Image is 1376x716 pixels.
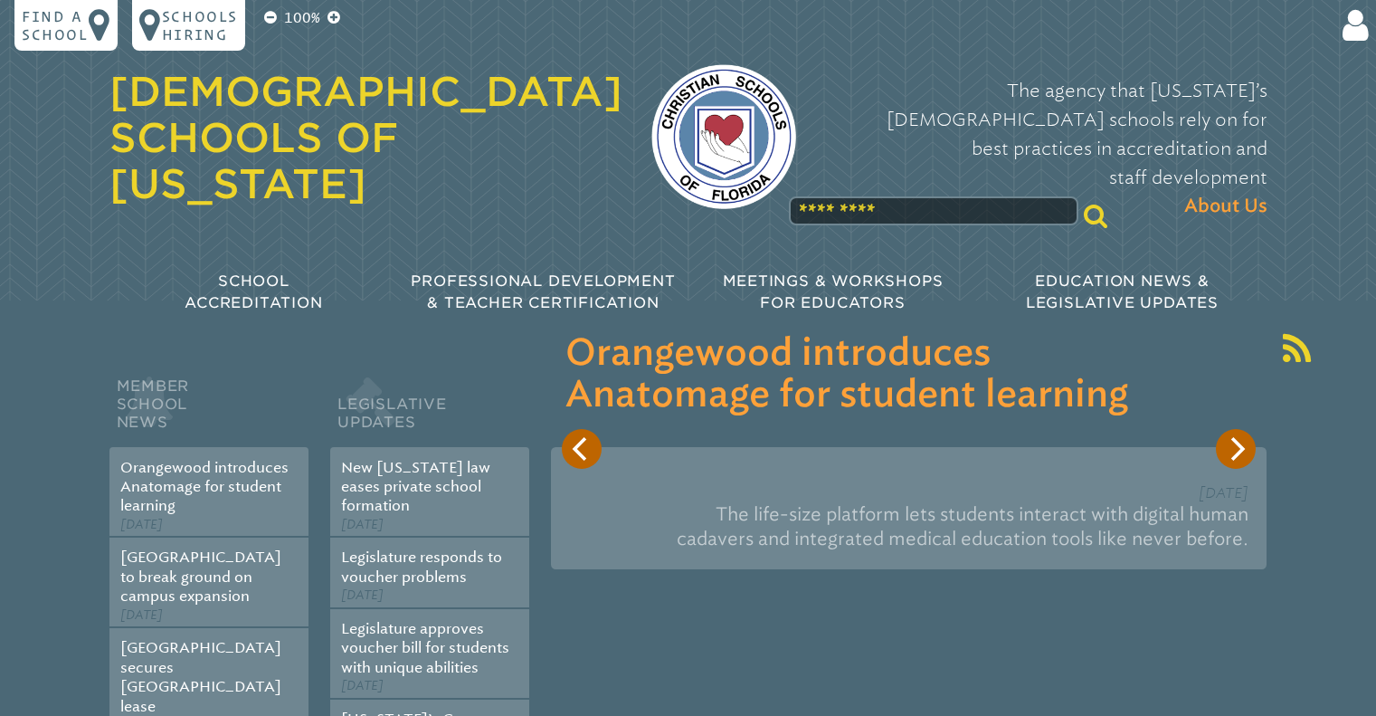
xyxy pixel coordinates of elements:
span: [DATE] [341,517,384,532]
p: 100% [280,7,324,29]
span: [DATE] [341,587,384,603]
span: [DATE] [120,607,163,623]
span: [DATE] [341,678,384,693]
a: Legislature approves voucher bill for students with unique abilities [341,620,509,676]
a: New [US_STATE] law eases private school formation [341,459,490,515]
span: Professional Development & Teacher Certification [411,272,675,311]
h2: Legislative Updates [330,373,529,447]
p: Find a school [22,7,89,43]
a: Orangewood introduces Anatomage for student learning [120,459,289,515]
p: The agency that [US_STATE]’s [DEMOGRAPHIC_DATA] schools rely on for best practices in accreditati... [825,76,1267,221]
button: Next [1216,429,1256,469]
a: [GEOGRAPHIC_DATA] secures [GEOGRAPHIC_DATA] lease [120,639,281,714]
span: [DATE] [120,517,163,532]
span: School Accreditation [185,272,322,311]
h2: Member School News [109,373,308,447]
h3: Orangewood introduces Anatomage for student learning [565,333,1252,416]
a: [DEMOGRAPHIC_DATA] Schools of [US_STATE] [109,68,622,207]
span: About Us [1184,192,1267,221]
a: Legislature responds to voucher problems [341,549,502,585]
a: [GEOGRAPHIC_DATA] to break ground on campus expansion [120,549,281,605]
p: The life-size platform lets students interact with digital human cadavers and integrated medical ... [569,495,1248,558]
span: Meetings & Workshops for Educators [723,272,944,311]
img: csf-logo-web-colors.png [651,64,796,209]
p: Schools Hiring [162,7,238,43]
span: [DATE] [1199,484,1248,501]
span: Education News & Legislative Updates [1026,272,1219,311]
button: Previous [562,429,602,469]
